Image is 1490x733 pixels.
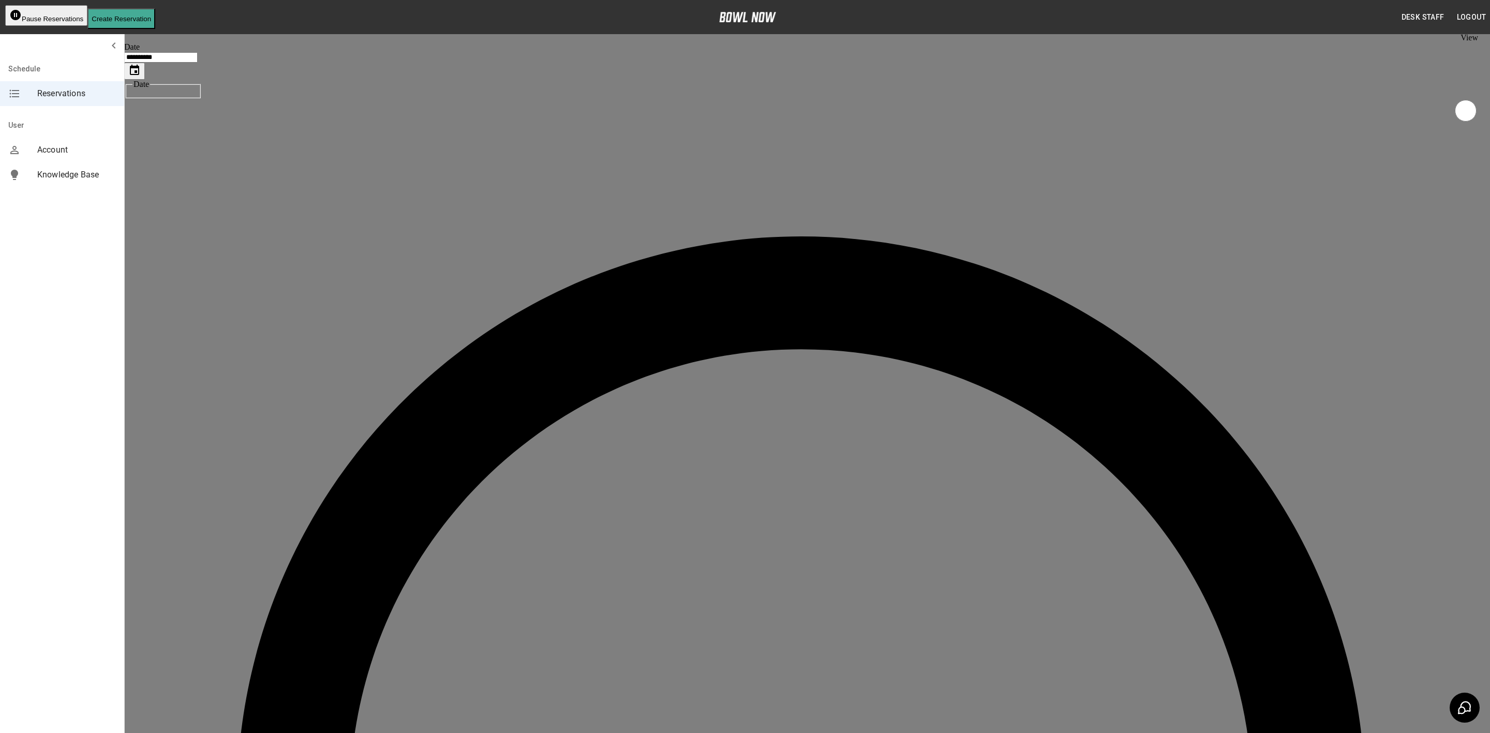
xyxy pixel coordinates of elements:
label: Date [124,42,140,51]
img: logo [719,12,776,22]
span: Knowledge Base [37,169,116,181]
button: Choose date, selected date is Sep 22, 2025 [124,63,145,80]
span: Reservations [37,87,116,100]
label: View [1461,33,1478,42]
span: Account [37,144,116,156]
button: Create Reservation [87,8,155,29]
button: Logout [1453,8,1490,27]
button: Desk Staff [1397,8,1449,27]
button: Pause Reservations [5,5,87,26]
span: Date [133,80,149,88]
